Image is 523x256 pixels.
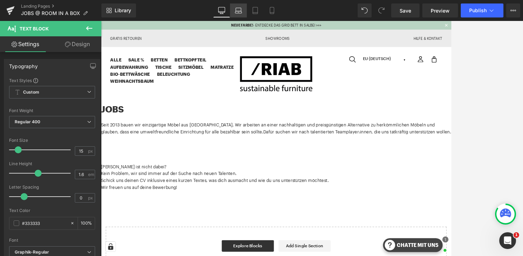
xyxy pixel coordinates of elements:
[382,43,389,50] img: user.svg
[9,108,95,113] div: Font Weight
[514,232,519,238] span: 1
[300,43,308,50] img: search.svg
[399,43,405,50] img: cart.svg
[461,3,503,17] button: Publish
[9,59,38,69] div: Typography
[11,43,24,51] a: Alle
[11,60,59,68] a: Bio-Bettwäsche
[11,68,64,77] a: Weihnachtsbaum
[9,161,95,166] div: Line Height
[431,7,450,14] span: Preview
[60,43,80,51] a: Betten
[196,131,423,137] span: Dafür suchen wir nach talentierten Teamplayer:innen, die uns tatkräftig unterstützen wollen.
[88,196,94,200] span: px
[199,14,228,28] a: Showrooms
[93,51,124,60] a: Sitzmöbel
[230,3,247,17] a: Laptop
[400,7,411,14] span: Save
[23,89,39,95] b: Custom
[78,217,95,229] div: %
[132,51,160,60] a: Matratze
[247,3,264,17] a: Tablet
[9,78,95,83] div: Text Styles
[11,14,49,28] a: Gratis Retouren
[157,2,266,7] a: NEUE FARBE!- ENTDECKE DAS GRID BETT IN SALBEI >>>
[157,2,184,7] strong: NEUE FARBE!
[168,43,255,85] img: ROOM IN A BOX
[21,10,80,16] span: JOBS @ ROOM IN A BOX
[422,3,458,17] a: Preview
[52,36,103,52] a: Design
[65,51,85,60] a: Tische
[374,3,388,17] button: Redo
[115,7,131,14] span: Library
[469,8,487,13] span: Publish
[506,3,520,17] button: More
[264,3,280,17] a: Mobile
[11,51,57,60] a: Aufbewahrung
[9,208,95,213] div: Text Color
[22,219,67,227] input: Color
[15,249,49,255] i: Graphik-Regular
[67,60,108,68] a: Beleuchtung
[88,172,94,177] span: em
[89,43,127,51] a: Bettkopfteil
[9,185,95,190] div: Letter Spacing
[20,26,49,31] span: Text Block
[88,149,94,153] span: px
[15,119,41,124] b: Regular 400
[213,3,230,17] a: Desktop
[499,232,516,249] iframe: Intercom live chat
[377,14,412,28] a: Hilfe & Kontakt
[101,3,136,17] a: New Library
[358,3,372,17] button: Undo
[21,3,101,9] a: Landing Pages
[9,238,95,243] div: Font
[9,138,95,143] div: Font Size
[33,43,52,51] a: SALE %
